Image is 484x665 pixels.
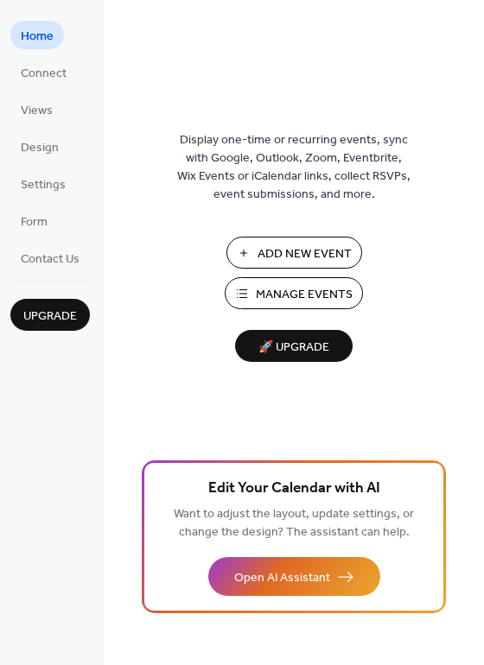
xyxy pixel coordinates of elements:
[21,250,80,269] span: Contact Us
[10,95,63,123] a: Views
[21,176,66,194] span: Settings
[245,336,342,359] span: 🚀 Upgrade
[177,131,411,204] span: Display one-time or recurring events, sync with Google, Outlook, Zoom, Eventbrite, Wix Events or ...
[23,307,77,326] span: Upgrade
[10,206,58,235] a: Form
[208,557,380,596] button: Open AI Assistant
[10,244,90,272] a: Contact Us
[21,65,67,83] span: Connect
[10,169,76,198] a: Settings
[234,569,330,587] span: Open AI Assistant
[21,213,48,231] span: Form
[21,139,59,157] span: Design
[10,299,90,331] button: Upgrade
[10,132,69,161] a: Design
[208,477,380,501] span: Edit Your Calendar with AI
[21,28,54,46] span: Home
[10,58,77,86] a: Connect
[225,277,363,309] button: Manage Events
[258,245,352,263] span: Add New Event
[21,102,53,120] span: Views
[235,330,353,362] button: 🚀 Upgrade
[226,237,362,269] button: Add New Event
[256,286,353,304] span: Manage Events
[174,503,414,544] span: Want to adjust the layout, update settings, or change the design? The assistant can help.
[10,21,64,49] a: Home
